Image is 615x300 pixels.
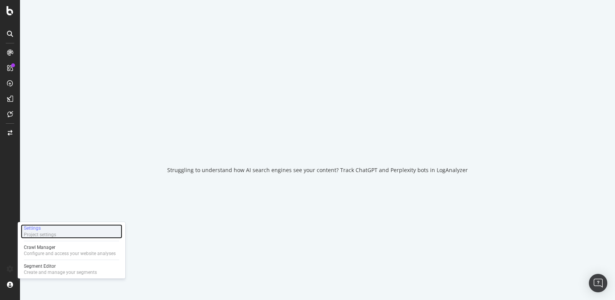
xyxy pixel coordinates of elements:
[21,244,122,257] a: Crawl ManagerConfigure and access your website analyses
[167,166,468,174] div: Struggling to understand how AI search engines see your content? Track ChatGPT and Perplexity bot...
[24,263,97,269] div: Segment Editor
[589,274,607,292] div: Open Intercom Messenger
[24,232,56,238] div: Project settings
[21,224,122,239] a: SettingsProject settings
[24,225,56,232] div: Settings
[24,269,97,275] div: Create and manage your segments
[24,250,116,257] div: Configure and access your website analyses
[290,126,345,154] div: animation
[21,262,122,276] a: Segment EditorCreate and manage your segments
[24,244,116,250] div: Crawl Manager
